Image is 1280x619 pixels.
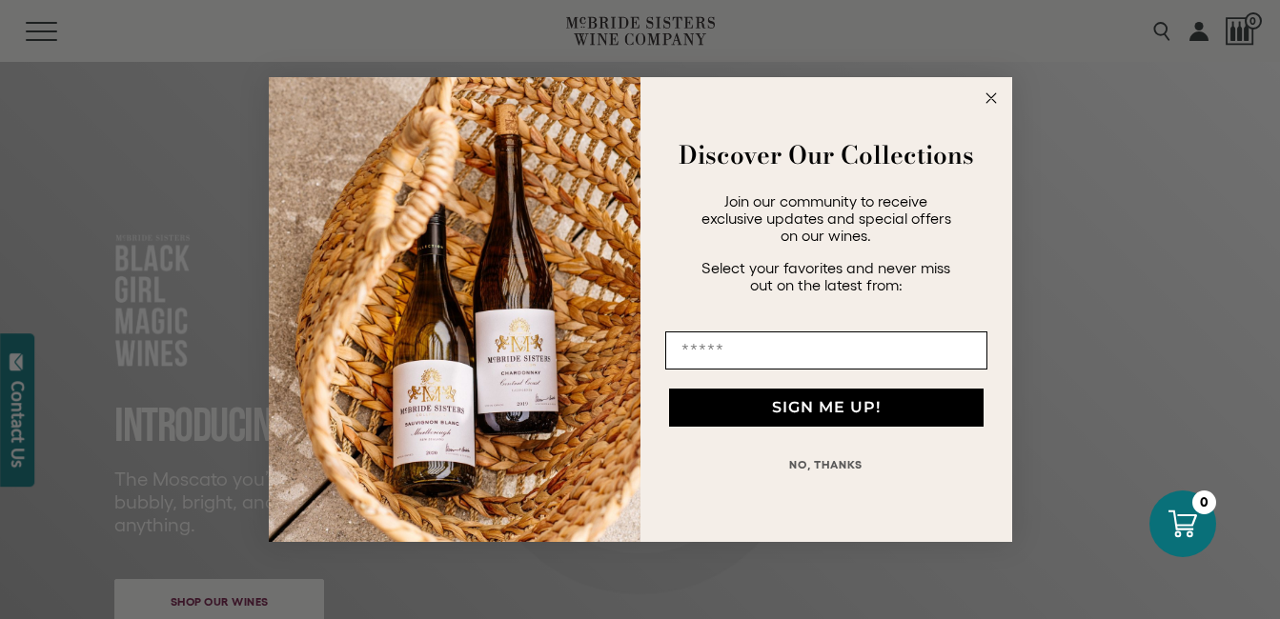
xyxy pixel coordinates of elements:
button: SIGN ME UP! [669,389,984,427]
span: Select your favorites and never miss out on the latest from: [701,259,950,293]
img: 42653730-7e35-4af7-a99d-12bf478283cf.jpeg [269,77,640,542]
input: Email [665,331,987,369]
div: 0 [1192,490,1216,514]
button: Close dialog [980,87,1003,110]
span: Join our community to receive exclusive updates and special offers on our wines. [701,192,951,244]
button: NO, THANKS [665,446,987,484]
strong: Discover Our Collections [679,136,974,173]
